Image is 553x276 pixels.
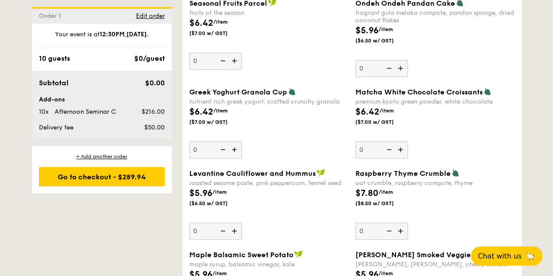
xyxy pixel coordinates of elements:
img: icon-add.58712e84.svg [229,52,242,69]
img: icon-reduce.1d2dbef1.svg [216,52,229,69]
span: Edit order [136,12,165,20]
span: [PERSON_NAME] Smoked Veggies [355,251,474,259]
span: 🦙 [525,251,536,261]
div: fruits of the season [189,9,348,17]
img: icon-add.58712e84.svg [395,141,408,158]
div: Your event is at , . [39,30,165,46]
div: maple syrup, balsamic vinegar, kale [189,261,348,268]
span: Chat with us [478,252,522,260]
span: ($7.00 w/ GST) [189,30,249,37]
span: $7.80 [355,188,379,199]
span: /item [213,108,228,114]
div: + Add another order [39,153,165,160]
div: roasted sesame paste, pink peppercorn, fennel seed [189,179,348,187]
span: Order 1 [39,12,65,20]
img: icon-vegetarian.fe4039eb.svg [452,169,459,177]
span: $6.42 [355,107,379,117]
img: icon-reduce.1d2dbef1.svg [382,141,395,158]
img: icon-reduce.1d2dbef1.svg [382,60,395,77]
span: $5.96 [355,25,379,36]
span: $0.00 [145,79,164,87]
div: 10 guests [39,53,70,64]
strong: [DATE] [126,31,147,38]
div: Add-ons [39,95,165,104]
span: /item [213,19,228,25]
img: icon-reduce.1d2dbef1.svg [216,141,229,158]
div: [PERSON_NAME], [PERSON_NAME], cherry tomato [355,261,515,268]
span: Subtotal [39,79,69,87]
img: icon-vegetarian.fe4039eb.svg [288,87,296,95]
div: oat crumble, raspberry compote, thyme [355,179,515,187]
div: fragrant gula melaka compote, pandan sponge, dried coconut flakes [355,9,515,24]
div: Afternoon Seminar C [51,108,131,116]
span: /item [212,189,227,195]
input: Ondeh Ondeh Pandan Cakefragrant gula melaka compote, pandan sponge, dried coconut flakes$5.96/ite... [355,60,408,77]
input: Raspberry Thyme Crumbleoat crumble, raspberry compote, thyme$7.80/item($8.50 w/ GST) [355,223,408,240]
img: icon-vegan.f8ff3823.svg [294,250,303,258]
span: /item [379,108,394,114]
div: premium kyoto green powder, white chocolate [355,98,515,105]
span: Raspberry Thyme Crumble [355,169,451,178]
img: icon-add.58712e84.svg [229,141,242,158]
img: icon-vegan.f8ff3823.svg [316,169,325,177]
span: /item [379,189,393,195]
span: ($8.50 w/ GST) [355,200,415,207]
img: icon-add.58712e84.svg [395,60,408,77]
input: Matcha White Chocolate Croissantspremium kyoto green powder, white chocolate$6.42/item($7.00 w/ GST) [355,141,408,158]
img: icon-reduce.1d2dbef1.svg [382,223,395,239]
div: 10x [35,108,51,116]
div: $0/guest [134,53,165,64]
span: ($7.00 w/ GST) [355,119,415,126]
span: $50.00 [144,124,164,131]
input: Greek Yoghurt Granola Cupnutrient rich greek yogurt, crafted crunchy granola$6.42/item($7.00 w/ GST) [189,141,242,158]
button: Chat with us🦙 [471,246,543,266]
span: ($6.50 w/ GST) [355,37,415,44]
span: $216.00 [141,108,164,115]
div: nutrient rich greek yogurt, crafted crunchy granola [189,98,348,105]
span: $6.42 [189,18,213,28]
img: icon-add.58712e84.svg [229,223,242,239]
span: /item [379,26,393,32]
div: Go to checkout - $289.94 [39,167,165,186]
input: Seasonal Fruits Parcelfruits of the season$6.42/item($7.00 w/ GST) [189,52,242,70]
span: Delivery fee [39,124,73,131]
span: Levantine Cauliflower and Hummus [189,169,316,178]
img: icon-vegetarian.fe4039eb.svg [483,87,491,95]
span: ($6.50 w/ GST) [189,200,249,207]
span: Greek Yoghurt Granola Cup [189,88,287,96]
strong: 12:30PM [100,31,125,38]
span: Matcha White Chocolate Croissants [355,88,483,96]
img: icon-add.58712e84.svg [395,223,408,239]
input: Levantine Cauliflower and Hummusroasted sesame paste, pink peppercorn, fennel seed$5.96/item($6.5... [189,223,242,240]
span: $6.42 [189,107,213,117]
span: $5.96 [189,188,212,199]
span: ($7.00 w/ GST) [189,119,249,126]
span: Maple Balsamic Sweet Potato [189,251,293,259]
img: icon-reduce.1d2dbef1.svg [216,223,229,239]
